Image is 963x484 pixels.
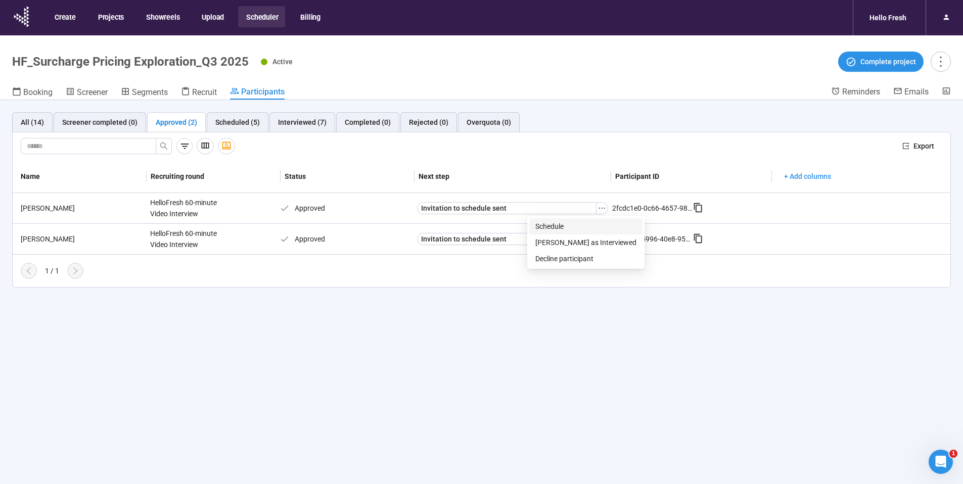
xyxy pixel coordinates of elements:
[132,87,168,97] span: Segments
[17,233,146,245] div: [PERSON_NAME]
[860,56,916,67] span: Complete project
[90,6,131,27] button: Projects
[611,160,772,193] th: Participant ID
[596,202,608,214] button: ellipsis
[415,160,611,193] th: Next step
[292,6,328,27] button: Billing
[280,203,413,214] div: Approved
[12,86,53,100] a: Booking
[121,86,168,100] a: Segments
[71,267,79,275] span: right
[25,267,33,275] span: left
[913,140,934,152] span: Export
[23,87,53,97] span: Booking
[146,224,222,254] div: HelloFresh 60-minute Video Interview
[194,6,231,27] button: Upload
[241,87,285,96] span: Participants
[535,253,636,264] span: Decline participant
[934,55,947,68] span: more
[62,117,137,128] div: Screener completed (0)
[77,87,108,97] span: Screener
[17,203,146,214] div: [PERSON_NAME]
[67,263,83,279] button: right
[417,233,597,245] button: Invitation to schedule sent
[831,86,880,99] a: Reminders
[863,8,912,27] div: Hello Fresh
[893,86,929,99] a: Emails
[467,117,511,128] div: Overquota (0)
[929,450,953,474] iframe: Intercom live chat
[535,237,636,248] span: [PERSON_NAME] as Interviewed
[156,117,197,128] div: Approved (2)
[931,52,951,72] button: more
[280,233,413,245] div: Approved
[838,52,924,72] button: Complete project
[146,193,222,223] div: HelloFresh 60-minute Video Interview
[784,171,831,182] span: + Add columns
[598,204,606,212] span: ellipsis
[278,117,327,128] div: Interviewed (7)
[272,58,293,66] span: Active
[345,117,391,128] div: Completed (0)
[417,202,597,214] button: Invitation to schedule sent
[21,117,44,128] div: All (14)
[238,6,285,27] button: Scheduler
[409,117,448,128] div: Rejected (0)
[281,160,415,193] th: Status
[842,87,880,96] span: Reminders
[421,203,507,214] span: Invitation to schedule sent
[147,160,281,193] th: Recruiting round
[160,142,168,150] span: search
[12,55,249,69] h1: HF_Surcharge Pricing Exploration_Q3 2025
[45,265,59,276] div: 1 / 1
[21,263,37,279] button: left
[612,233,693,245] div: ff47afe5-5996-40e8-9568-25c796d5bb22
[612,203,693,214] div: 2fcdc1e0-0c66-4657-98fb-af461050fe70
[215,117,260,128] div: Scheduled (5)
[192,87,217,97] span: Recruit
[13,160,147,193] th: Name
[894,138,942,154] button: exportExport
[421,233,507,245] span: Invitation to schedule sent
[904,87,929,96] span: Emails
[230,86,285,100] a: Participants
[156,138,172,154] button: search
[47,6,83,27] button: Create
[138,6,187,27] button: Showreels
[902,142,909,150] span: export
[181,86,217,100] a: Recruit
[66,86,108,100] a: Screener
[535,221,636,232] span: Schedule
[776,168,839,184] button: + Add columns
[949,450,957,458] span: 1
